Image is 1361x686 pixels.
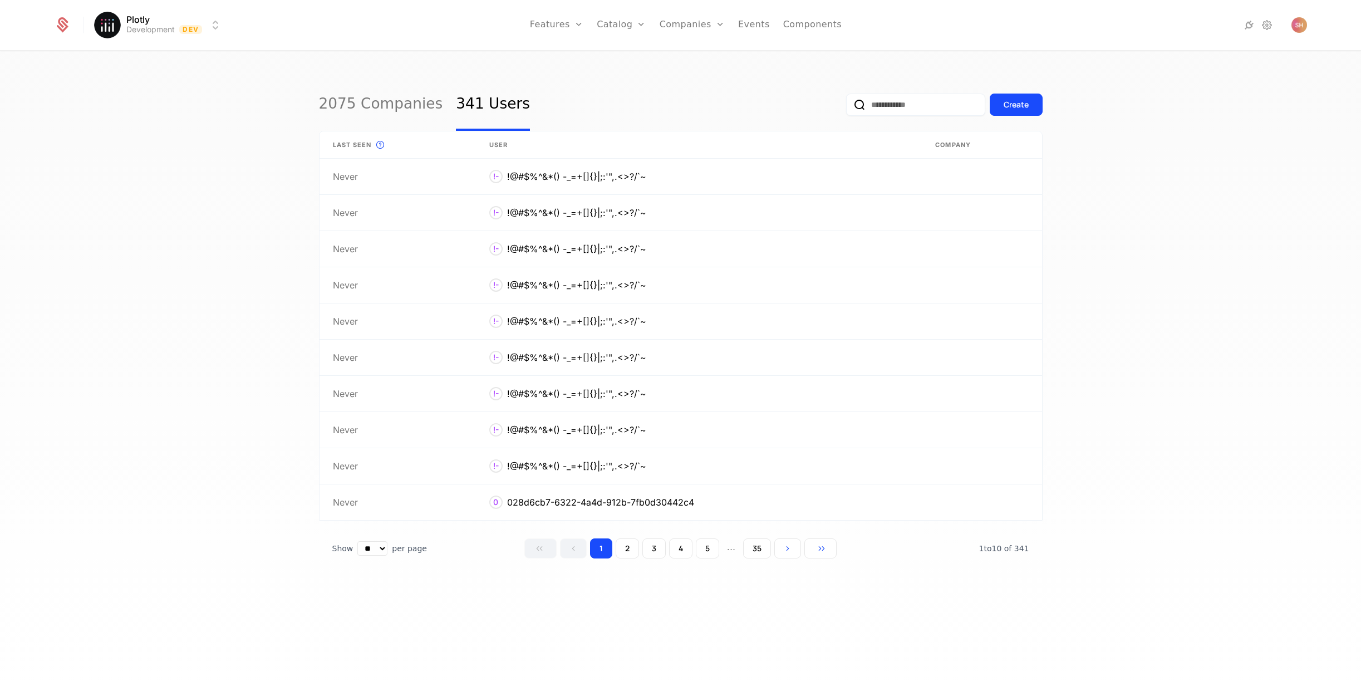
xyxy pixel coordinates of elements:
button: Go to next page [774,538,801,558]
span: Plotly [126,15,150,24]
button: Open user button [1291,17,1307,33]
a: 341 Users [456,79,530,131]
button: Go to page 2 [616,538,639,558]
th: User [476,131,922,159]
a: 2075 Companies [319,79,443,131]
a: Settings [1260,18,1274,32]
img: Plotly [94,12,121,38]
span: 1 to 10 of [979,544,1014,553]
a: Integrations [1242,18,1256,32]
span: Last seen [333,140,372,150]
span: Show [332,543,353,554]
button: Go to page 5 [696,538,719,558]
button: Go to last page [804,538,837,558]
div: Development [126,24,175,35]
th: Company [922,131,1041,159]
span: per page [392,543,427,554]
button: Go to first page [524,538,557,558]
button: Go to page 3 [642,538,666,558]
span: ... [723,538,740,558]
div: Page navigation [524,538,837,558]
div: Create [1004,99,1029,110]
button: Go to page 35 [743,538,771,558]
img: S H [1291,17,1307,33]
select: Select page size [357,541,387,556]
button: Select environment [97,13,222,37]
div: Table pagination [319,538,1043,558]
button: Go to previous page [560,538,587,558]
span: Dev [179,25,202,34]
span: 341 [979,544,1029,553]
button: Go to page 1 [590,538,612,558]
button: Go to page 4 [669,538,692,558]
button: Create [990,94,1043,116]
